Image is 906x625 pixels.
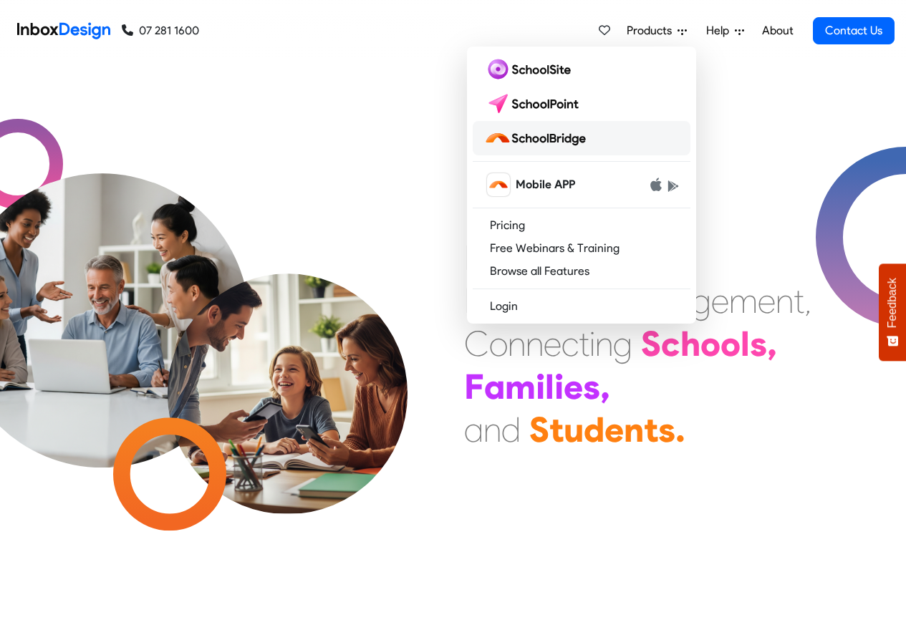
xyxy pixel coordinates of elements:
[508,322,526,365] div: n
[721,322,741,365] div: o
[680,322,700,365] div: h
[776,279,794,322] div: n
[595,322,613,365] div: n
[529,408,549,451] div: S
[505,365,536,408] div: m
[544,322,562,365] div: e
[484,365,505,408] div: a
[484,58,577,81] img: schoolsite logo
[886,278,899,328] span: Feedback
[584,408,604,451] div: d
[583,365,600,408] div: s
[464,408,483,451] div: a
[549,408,564,451] div: t
[554,365,564,408] div: i
[700,16,750,45] a: Help
[804,279,811,322] div: ,
[484,92,585,115] img: schoolpoint logo
[501,408,521,451] div: d
[813,17,895,44] a: Contact Us
[483,408,501,451] div: n
[564,408,584,451] div: u
[489,322,508,365] div: o
[794,279,804,322] div: t
[644,408,658,451] div: t
[700,322,721,365] div: o
[487,173,510,196] img: schoolbridge icon
[516,176,575,193] span: Mobile APP
[758,279,776,322] div: e
[473,168,690,202] a: schoolbridge icon Mobile APP
[613,322,632,365] div: g
[741,322,750,365] div: l
[879,263,906,361] button: Feedback - Show survey
[675,408,685,451] div: .
[706,22,735,39] span: Help
[658,408,675,451] div: s
[545,365,554,408] div: l
[473,237,690,260] a: Free Webinars & Training
[464,322,489,365] div: C
[621,16,693,45] a: Products
[711,279,729,322] div: e
[536,365,545,408] div: i
[758,16,797,45] a: About
[767,322,777,365] div: ,
[579,322,589,365] div: t
[473,295,690,318] a: Login
[473,214,690,237] a: Pricing
[464,236,492,279] div: M
[627,22,678,39] span: Products
[600,365,610,408] div: ,
[464,236,811,451] div: Maximising Efficient & Engagement, Connecting Schools, Families, and Students.
[661,322,680,365] div: c
[750,322,767,365] div: s
[729,279,758,322] div: m
[624,408,644,451] div: n
[526,322,544,365] div: n
[562,322,579,365] div: c
[138,214,438,514] img: parents_with_child.png
[473,260,690,283] a: Browse all Features
[464,365,484,408] div: F
[692,279,711,322] div: g
[589,322,595,365] div: i
[564,365,583,408] div: e
[467,47,696,324] div: Products
[641,322,661,365] div: S
[122,22,199,39] a: 07 281 1600
[484,127,592,150] img: schoolbridge logo
[604,408,624,451] div: e
[464,279,482,322] div: E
